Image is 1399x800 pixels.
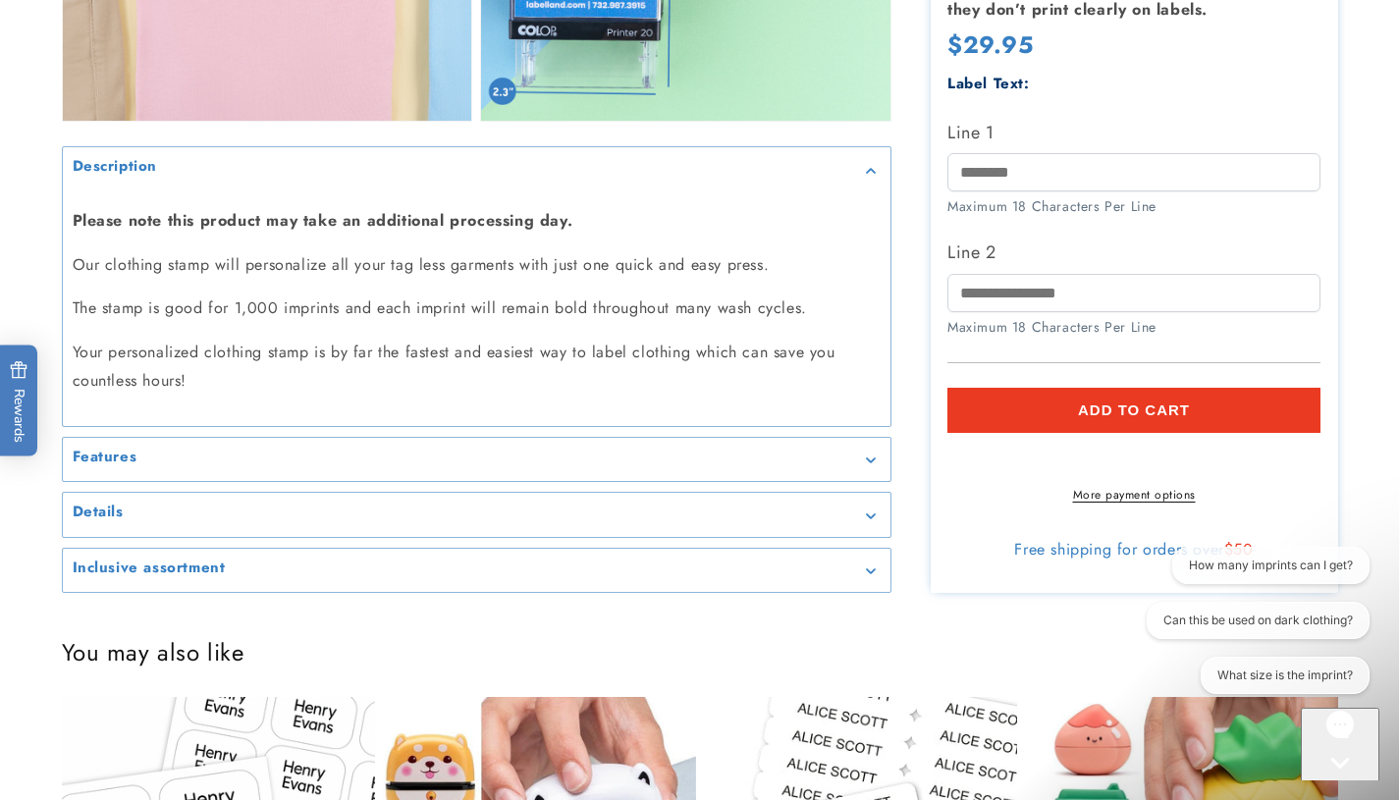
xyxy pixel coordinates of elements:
[947,117,1320,148] label: Line 1
[947,541,1320,560] div: Free shipping for orders over
[947,238,1320,269] label: Line 2
[1301,708,1379,780] iframe: Gorgias live chat messenger
[1224,539,1234,561] span: $
[1233,539,1253,561] span: 50
[63,549,890,593] summary: Inclusive assortment
[947,29,1034,60] span: $29.95
[16,643,248,702] iframe: Sign Up via Text for Offers
[73,339,881,396] p: Your personalized clothing stamp is by far the fastest and easiest way to label clothing which ca...
[73,294,881,323] p: The stamp is good for 1,000 imprints and each imprint will remain bold throughout many wash cycles.
[63,493,890,537] summary: Details
[947,197,1320,218] div: Maximum 18 Characters Per Line
[63,438,890,482] summary: Features
[1128,547,1379,712] iframe: Gorgias live chat conversation starters
[73,157,158,177] h2: Description
[1078,401,1190,419] span: Add to cart
[73,559,226,578] h2: Inclusive assortment
[947,73,1030,94] label: Label Text:
[947,487,1320,505] a: More payment options
[947,317,1320,338] div: Maximum 18 Characters Per Line
[947,388,1320,433] button: Add to cart
[73,503,124,522] h2: Details
[73,448,137,467] h2: Features
[73,251,881,280] p: Our clothing stamp will personalize all your tag less garments with just one quick and easy press.
[62,637,1338,667] h2: You may also like
[63,147,890,191] summary: Description
[10,360,28,442] span: Rewards
[73,209,573,232] strong: Please note this product may take an additional processing day.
